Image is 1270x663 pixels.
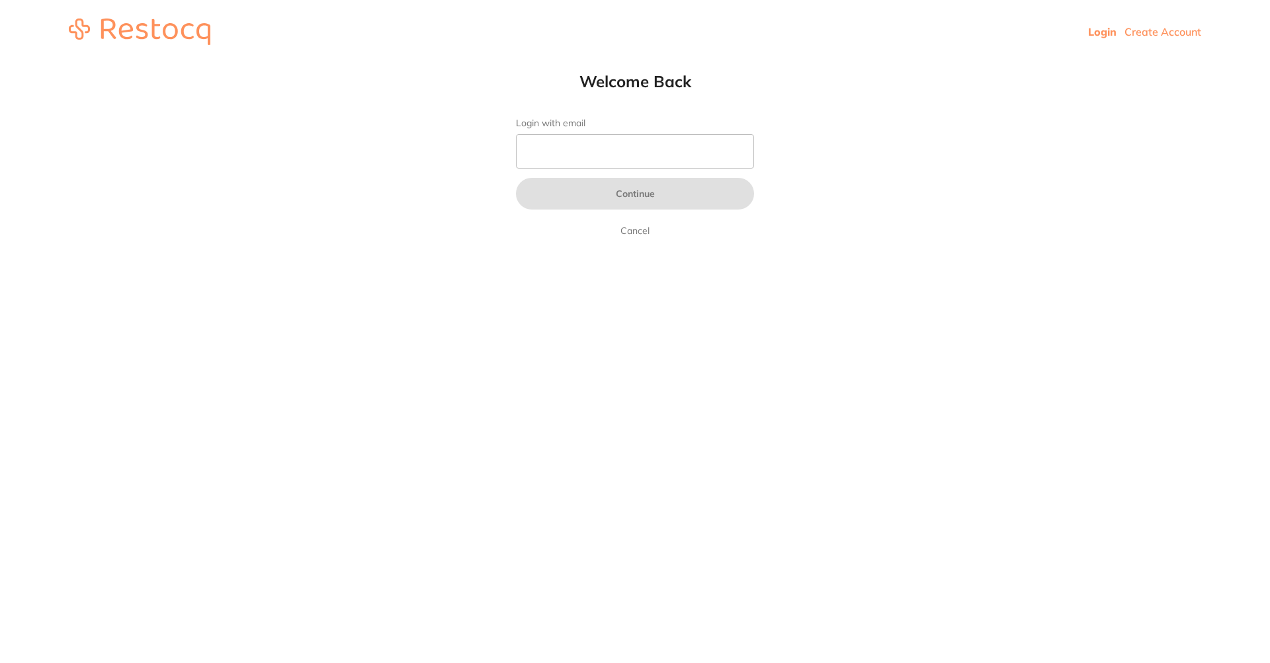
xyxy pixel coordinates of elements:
button: Continue [516,178,754,210]
img: restocq_logo.svg [69,19,210,45]
a: Cancel [618,223,652,239]
label: Login with email [516,118,754,129]
a: Login [1088,25,1117,38]
a: Create Account [1124,25,1201,38]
